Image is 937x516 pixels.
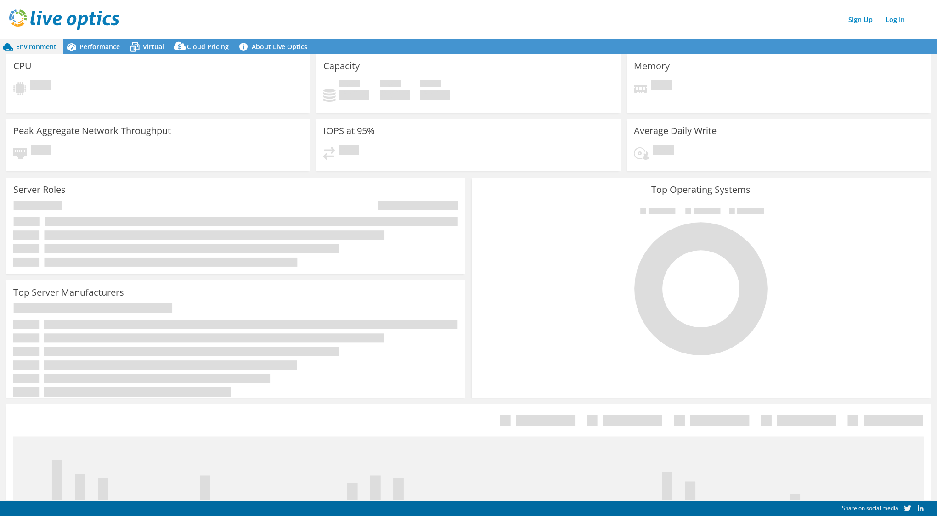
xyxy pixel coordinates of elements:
h3: Memory [634,61,670,71]
h3: Peak Aggregate Network Throughput [13,126,171,136]
h3: Top Operating Systems [479,185,924,195]
span: Pending [31,145,51,157]
h3: Top Server Manufacturers [13,287,124,297]
span: Free [380,80,401,90]
span: Used [339,80,360,90]
span: Performance [79,42,120,51]
span: Environment [16,42,56,51]
h4: 0 GiB [339,90,369,100]
span: Pending [339,145,359,157]
span: Pending [30,80,51,93]
span: Pending [653,145,674,157]
h4: 0 GiB [420,90,450,100]
span: Cloud Pricing [187,42,229,51]
h3: Capacity [323,61,360,71]
a: Sign Up [844,13,877,26]
span: Share on social media [842,504,898,512]
a: Log In [881,13,909,26]
h4: 0 GiB [380,90,410,100]
img: live_optics_svg.svg [9,9,119,30]
h3: CPU [13,61,32,71]
span: Pending [651,80,672,93]
a: About Live Optics [236,39,314,54]
span: Virtual [143,42,164,51]
span: Total [420,80,441,90]
h3: Average Daily Write [634,126,717,136]
h3: Server Roles [13,185,66,195]
h3: IOPS at 95% [323,126,375,136]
